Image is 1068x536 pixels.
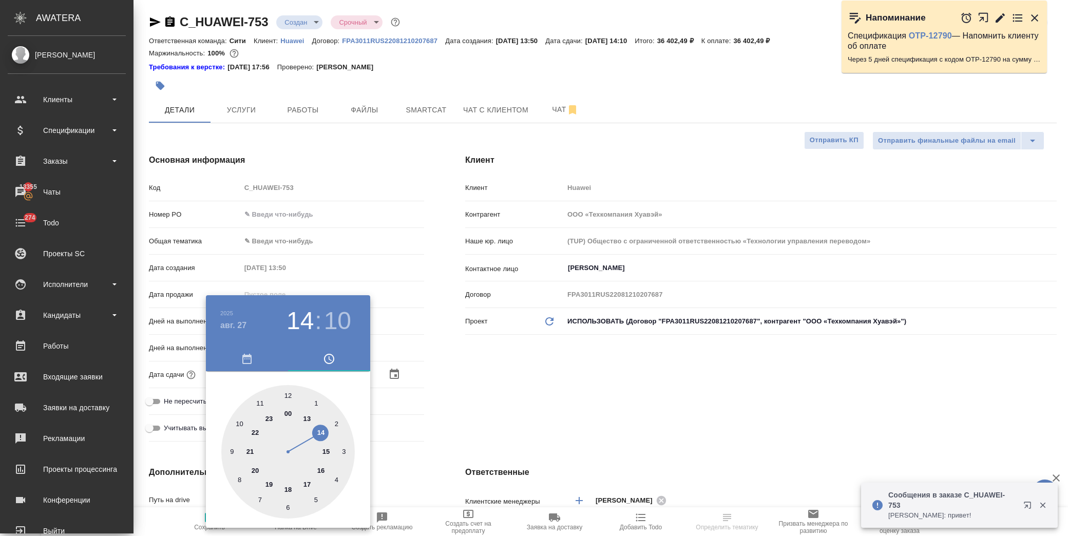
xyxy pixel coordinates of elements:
button: Закрыть [1028,12,1041,24]
button: Закрыть [1032,501,1053,510]
button: Перейти в todo [1012,12,1024,24]
button: Открыть в новой вкладке [1017,495,1042,520]
button: Редактировать [994,12,1006,24]
p: Сообщения в заказе C_HUAWEI-753 [888,490,1017,510]
button: 14 [287,307,314,335]
button: авг. 27 [220,319,246,332]
h3: : [315,307,321,335]
button: 2025 [220,310,233,316]
button: Отложить [960,12,972,24]
p: [PERSON_NAME]: привет! [888,510,1017,521]
button: 10 [324,307,351,335]
p: Спецификация — Напомнить клиенту об оплате [848,31,1041,51]
button: Открыть в новой вкладке [978,7,989,29]
p: Через 5 дней спецификация с кодом OTP-12790 на сумму 359496 RUB будет просрочена [848,54,1041,65]
a: OTP-12790 [909,31,952,40]
p: Напоминание [866,13,926,23]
